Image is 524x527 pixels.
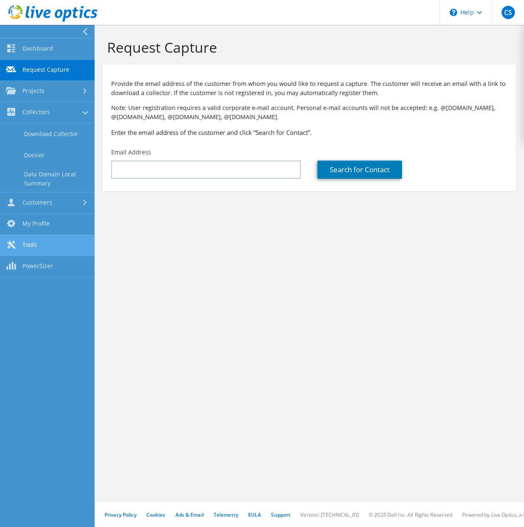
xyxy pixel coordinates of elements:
a: Search for Contact [317,161,402,179]
p: Provide the email address of the customer from whom you would like to request a capture. The cust... [111,79,507,98]
span: CS [502,6,515,19]
p: Note: User registration requires a valid corporate e-mail account. Personal e-mail accounts will ... [111,103,507,122]
a: EULA [248,511,261,518]
a: Telemetry [214,511,238,518]
h1: Request Capture [107,39,507,56]
li: Version: [TECHNICAL_ID] [300,511,359,518]
h3: Enter the email address of the customer and click “Search for Contact”. [111,128,507,137]
a: Ads & Email [175,511,204,518]
a: Support [271,511,290,518]
a: Cookies [146,511,166,518]
svg: \n [450,9,457,16]
label: Email Address [111,148,151,156]
li: © 2025 Dell Inc. All Rights Reserved [369,511,452,518]
a: Privacy Policy [105,511,136,518]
